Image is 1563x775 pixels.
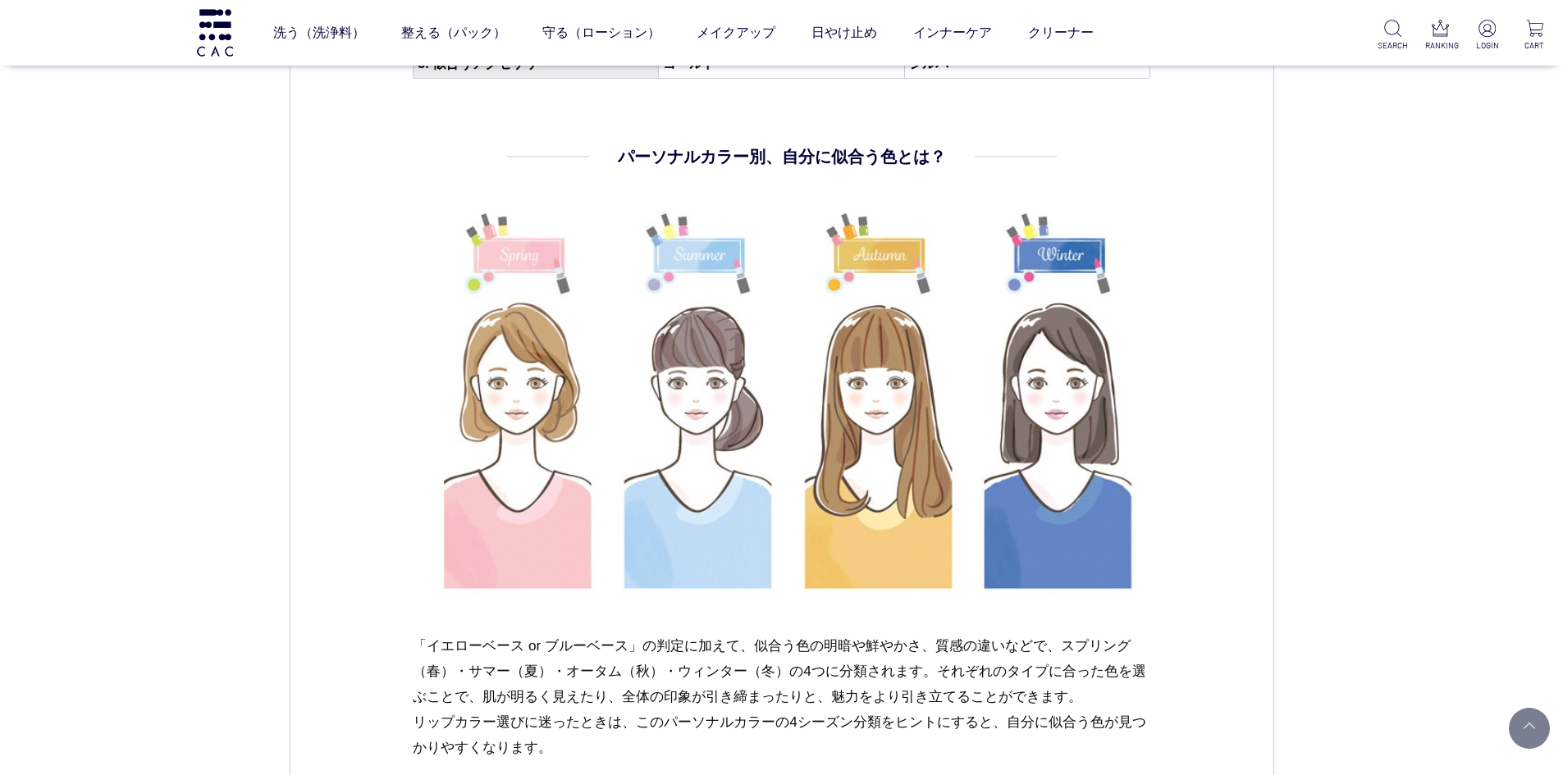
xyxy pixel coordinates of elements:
[811,10,877,56] a: 日やけ止め
[1425,39,1456,52] p: RANKING
[913,10,992,56] a: インナーケア
[618,144,946,169] h4: パーソナルカラー別、自分に似合う色とは？
[1425,20,1456,52] a: RANKING
[542,10,660,56] a: 守る（ローション）
[697,10,775,56] a: メイクアップ
[1378,20,1408,52] a: SEARCH
[1472,20,1502,52] a: LOGIN
[1520,39,1550,52] p: CART
[273,10,365,56] a: 洗う（洗浄料）
[401,10,506,56] a: 整える（パック）
[413,194,1150,608] img: パーソナルカラー別の色
[1520,20,1550,52] a: CART
[1472,39,1502,52] p: LOGIN
[1028,10,1094,56] a: クリーナー
[194,9,235,56] img: logo
[1378,39,1408,52] p: SEARCH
